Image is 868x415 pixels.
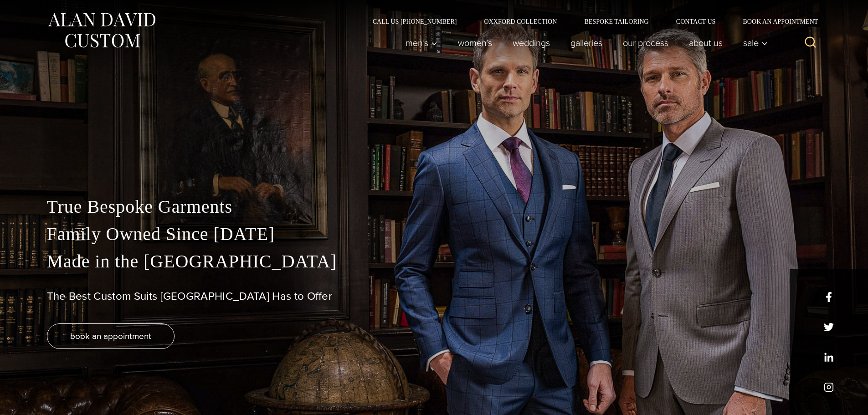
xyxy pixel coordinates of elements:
a: Book an Appointment [729,18,821,25]
img: Alan David Custom [47,10,156,51]
a: book an appointment [47,323,175,349]
span: book an appointment [70,329,151,343]
a: Call Us [PHONE_NUMBER] [359,18,471,25]
span: Men’s [406,38,437,47]
a: weddings [502,34,560,52]
p: True Bespoke Garments Family Owned Since [DATE] Made in the [GEOGRAPHIC_DATA] [47,193,822,275]
a: Galleries [560,34,612,52]
a: Our Process [612,34,678,52]
a: Women’s [447,34,502,52]
button: View Search Form [800,32,822,54]
a: Bespoke Tailoring [570,18,662,25]
h1: The Best Custom Suits [GEOGRAPHIC_DATA] Has to Offer [47,290,822,303]
a: About Us [678,34,733,52]
span: Sale [743,38,768,47]
nav: Primary Navigation [395,34,772,52]
a: Contact Us [663,18,729,25]
nav: Secondary Navigation [359,18,822,25]
a: Oxxford Collection [470,18,570,25]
